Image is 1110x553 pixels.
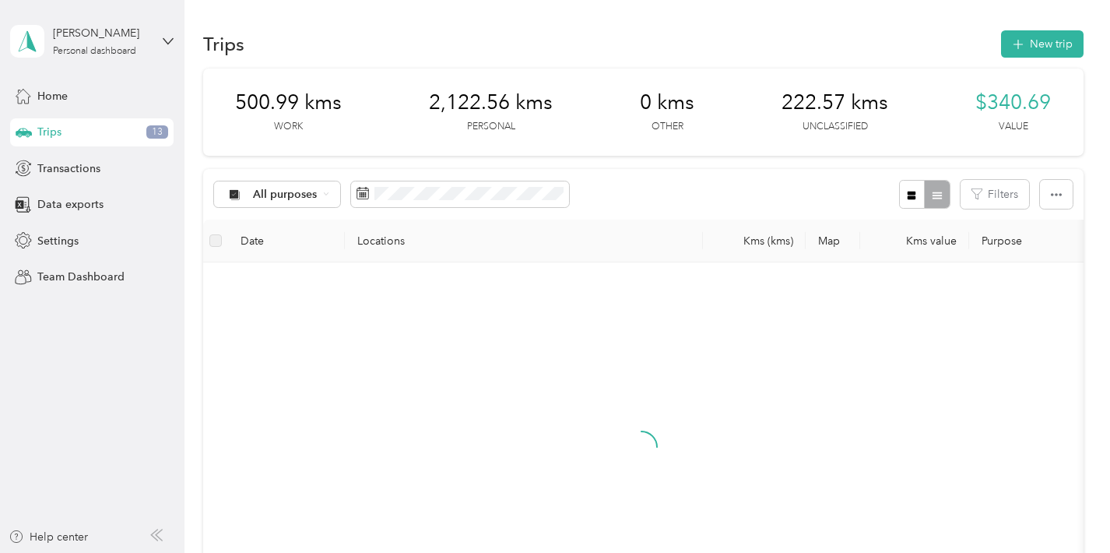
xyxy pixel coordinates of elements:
th: Kms value [860,220,969,262]
button: New trip [1001,30,1084,58]
p: Value [999,120,1028,134]
iframe: Everlance-gr Chat Button Frame [1023,466,1110,553]
th: Locations [345,220,703,262]
span: Transactions [37,160,100,177]
div: [PERSON_NAME] [53,25,150,41]
h1: Trips [203,36,244,52]
th: Kms (kms) [703,220,806,262]
p: Personal [467,120,515,134]
span: Team Dashboard [37,269,125,285]
span: 13 [146,125,168,139]
p: Unclassified [803,120,868,134]
span: Data exports [37,196,104,213]
button: Filters [961,180,1029,209]
span: 500.99 kms [235,90,342,115]
span: All purposes [253,189,318,200]
p: Other [652,120,683,134]
th: Map [806,220,860,262]
span: Trips [37,124,61,140]
span: Settings [37,233,79,249]
span: Home [37,88,68,104]
th: Date [228,220,345,262]
span: 2,122.56 kms [429,90,553,115]
p: Work [274,120,303,134]
span: 0 kms [640,90,694,115]
span: 222.57 kms [782,90,888,115]
span: $340.69 [975,90,1051,115]
button: Help center [9,529,88,545]
div: Personal dashboard [53,47,136,56]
